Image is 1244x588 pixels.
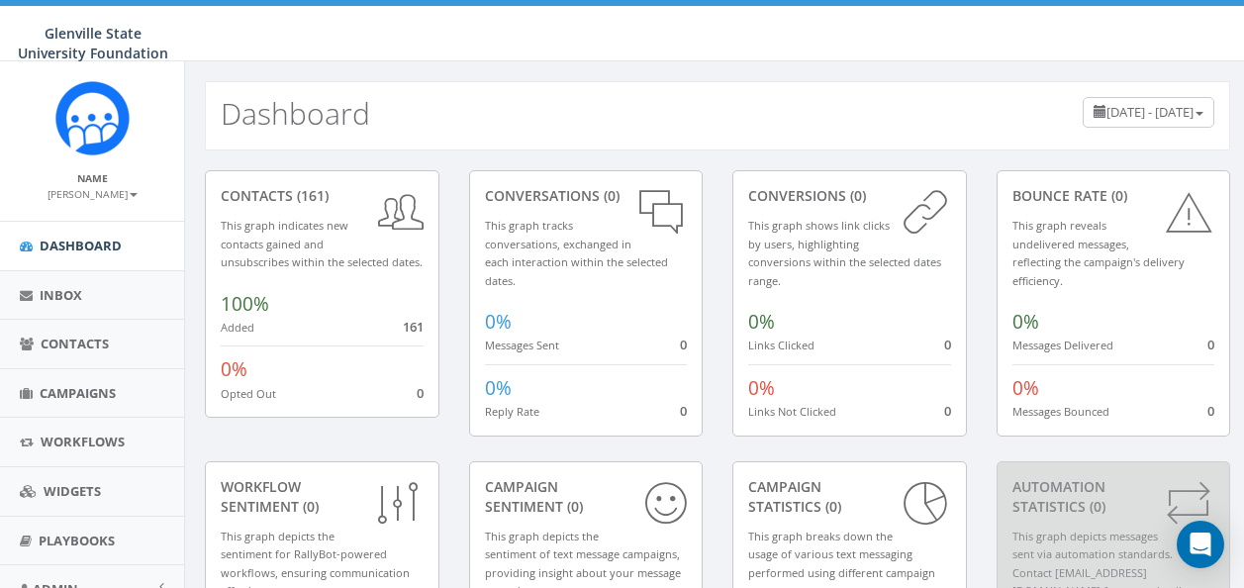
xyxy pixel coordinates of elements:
[1106,103,1194,121] span: [DATE] - [DATE]
[821,497,841,516] span: (0)
[1012,218,1185,288] small: This graph reveals undelivered messages, reflecting the campaign's delivery efficiency.
[1012,375,1039,401] span: 0%
[1207,336,1214,353] span: 0
[485,218,668,288] small: This graph tracks conversations, exchanged in each interaction within the selected dates.
[41,335,109,352] span: Contacts
[40,286,82,304] span: Inbox
[221,386,276,401] small: Opted Out
[403,318,424,336] span: 161
[77,171,108,185] small: Name
[1012,186,1215,206] div: Bounce Rate
[18,24,168,62] span: Glenville State University Foundation
[748,404,836,419] small: Links Not Clicked
[748,375,775,401] span: 0%
[748,477,951,517] div: Campaign Statistics
[485,186,688,206] div: conversations
[221,291,269,317] span: 100%
[680,336,687,353] span: 0
[39,532,115,549] span: Playbooks
[299,497,319,516] span: (0)
[1012,477,1215,517] div: Automation Statistics
[44,482,101,500] span: Widgets
[944,402,951,420] span: 0
[40,384,116,402] span: Campaigns
[48,184,138,202] a: [PERSON_NAME]
[1012,338,1113,352] small: Messages Delivered
[748,309,775,335] span: 0%
[485,477,688,517] div: Campaign Sentiment
[1012,309,1039,335] span: 0%
[944,336,951,353] span: 0
[748,218,941,288] small: This graph shows link clicks by users, highlighting conversions within the selected dates range.
[221,218,423,269] small: This graph indicates new contacts gained and unsubscribes within the selected dates.
[221,477,424,517] div: Workflow Sentiment
[485,338,559,352] small: Messages Sent
[680,402,687,420] span: 0
[748,186,951,206] div: conversions
[600,186,620,205] span: (0)
[293,186,329,205] span: (161)
[417,384,424,402] span: 0
[485,404,539,419] small: Reply Rate
[221,186,424,206] div: contacts
[41,433,125,450] span: Workflows
[55,81,130,155] img: Rally_Corp_Icon.png
[221,356,247,382] span: 0%
[40,237,122,254] span: Dashboard
[485,375,512,401] span: 0%
[748,338,814,352] small: Links Clicked
[221,97,370,130] h2: Dashboard
[48,187,138,201] small: [PERSON_NAME]
[1086,497,1105,516] span: (0)
[1177,521,1224,568] div: Open Intercom Messenger
[1107,186,1127,205] span: (0)
[1012,404,1109,419] small: Messages Bounced
[485,309,512,335] span: 0%
[1207,402,1214,420] span: 0
[563,497,583,516] span: (0)
[846,186,866,205] span: (0)
[221,320,254,335] small: Added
